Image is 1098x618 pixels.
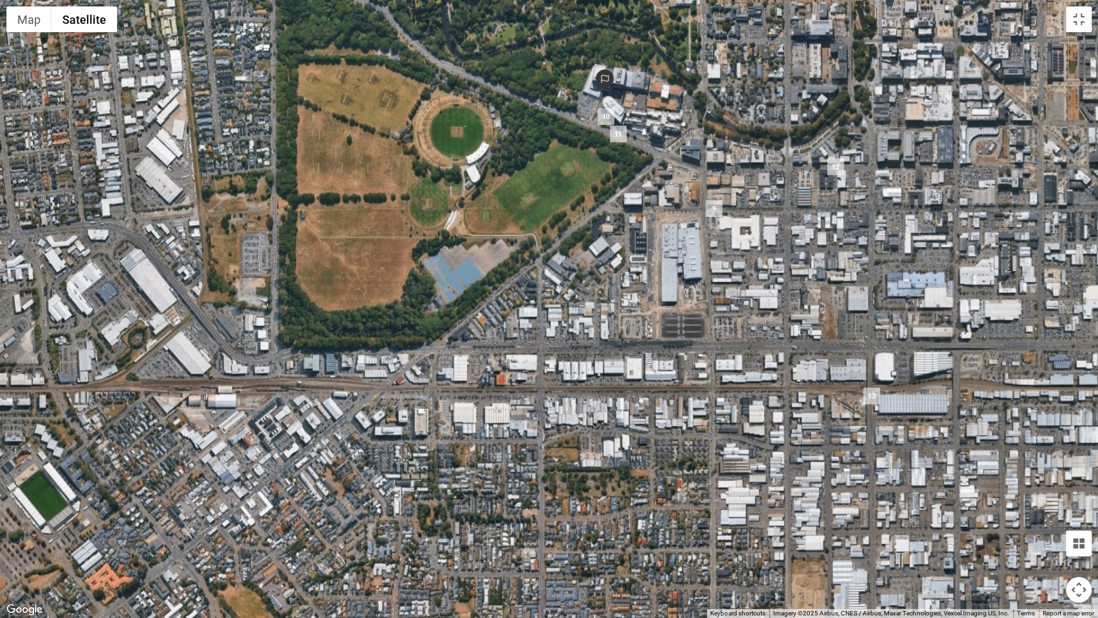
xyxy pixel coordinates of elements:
a: Report a map error [1043,610,1094,617]
div: 13 [863,388,880,404]
span: Imagery ©2025 Airbus, CNES / Airbus, Maxar Technologies, Vexcel Imaging US, Inc. [773,610,1009,617]
div: 12 [827,158,844,175]
a: Terms (opens in new tab) [1017,610,1035,617]
button: Tilt map [1066,530,1092,556]
button: Map camera controls [1066,577,1092,603]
